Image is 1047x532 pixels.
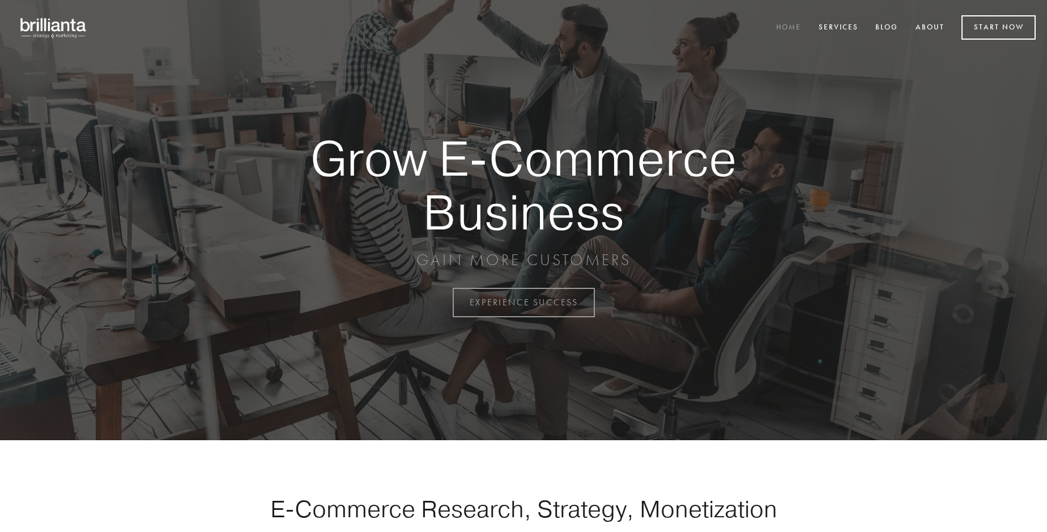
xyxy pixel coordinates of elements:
img: brillianta - research, strategy, marketing [11,11,96,44]
a: Start Now [961,15,1036,40]
a: EXPERIENCE SUCCESS [453,288,595,317]
a: Blog [868,19,905,37]
a: About [908,19,952,37]
a: Services [811,19,866,37]
p: GAIN MORE CUSTOMERS [271,250,776,270]
strong: Grow E-Commerce Business [271,131,776,239]
a: Home [769,19,808,37]
h1: E-Commerce Research, Strategy, Monetization [235,495,812,523]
